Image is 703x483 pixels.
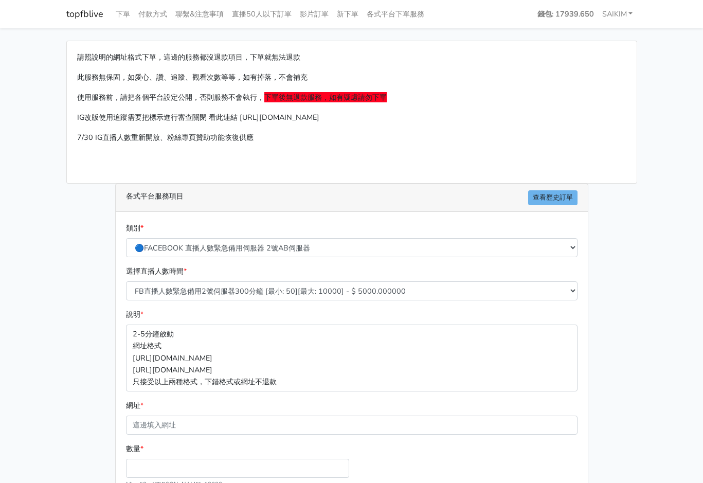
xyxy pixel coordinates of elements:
[126,222,143,234] label: 類別
[77,112,626,123] p: IG改版使用追蹤需要把標示進行審查關閉 看此連結 [URL][DOMAIN_NAME]
[134,4,171,24] a: 付款方式
[126,443,143,455] label: 數量
[77,92,626,103] p: 使用服務前，請把各個平台設定公開，否則服務不會執行，
[77,71,626,83] p: 此服務無保固，如愛心、讚、追蹤、觀看次數等等，如有掉落，不會補充
[598,4,637,24] a: SAIKIM
[537,9,594,19] strong: 錢包: 17939.650
[296,4,333,24] a: 影片訂單
[126,265,187,277] label: 選擇直播人數時間
[228,4,296,24] a: 直播50人以下訂單
[264,92,387,102] span: 下單後無退款服務，如有疑慮請勿下單
[112,4,134,24] a: 下單
[171,4,228,24] a: 聯繫&注意事項
[333,4,363,24] a: 新下單
[528,190,578,205] a: 查看歷史訂單
[66,4,103,24] a: topfblive
[126,400,143,412] label: 網址
[363,4,428,24] a: 各式平台下單服務
[126,309,143,320] label: 說明
[126,416,578,435] input: 這邊填入網址
[77,51,626,63] p: 請照說明的網址格式下單，這邊的服務都沒退款項目，下單就無法退款
[116,184,588,212] div: 各式平台服務項目
[126,325,578,391] p: 2-5分鐘啟動 網址格式 [URL][DOMAIN_NAME] [URL][DOMAIN_NAME] 只接受以上兩種格式，下錯格式或網址不退款
[533,4,598,24] a: 錢包: 17939.650
[77,132,626,144] p: 7/30 IG直播人數重新開放、粉絲專頁贊助功能恢復供應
